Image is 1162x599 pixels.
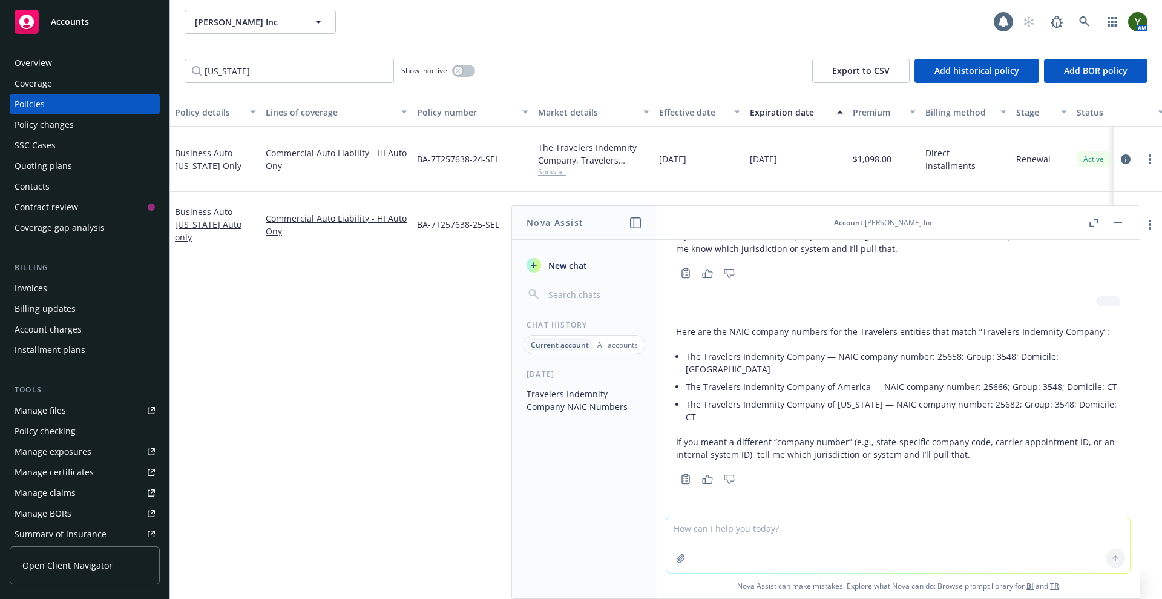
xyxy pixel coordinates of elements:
a: Manage certificates [10,463,160,482]
div: Effective date [659,106,727,119]
a: Accounts [10,5,160,39]
img: photo [1128,12,1147,31]
div: Account charges [15,320,82,339]
p: If you meant a different “company number” (e.g., state-specific company code, carrier appointment... [676,435,1120,461]
a: circleInformation [1118,152,1133,167]
input: Search chats [546,286,642,303]
div: Stage [1016,106,1054,119]
span: Export to CSV [832,65,890,76]
button: Thumbs down [720,471,739,488]
div: Billing method [925,106,993,119]
li: The Travelers Indemnity Company of [US_STATE] — NAIC company number: 25682; Group: 3548; Domicile... [686,395,1120,426]
button: Policy details [170,98,261,127]
span: [DATE] [750,153,777,165]
li: The Travelers Indemnity Company — NAIC company number: 25658; Group: 3548; Domicile: [GEOGRAPHIC_... [686,348,1120,378]
a: Manage files [10,401,160,420]
a: BI [1026,581,1034,591]
div: Policy changes [15,115,74,134]
span: - [US_STATE] Only [175,147,241,171]
p: All accounts [597,340,638,350]
a: Installment plans [10,340,160,360]
p: Here are the NAIC company numbers for the Travelers entities that match “Travelers Indemnity Comp... [676,325,1120,338]
button: Expiration date [745,98,848,127]
span: Add BOR policy [1064,65,1128,76]
button: Travelers Indemnity Company NAIC Numbers [522,384,647,417]
p: If you meant a different “company number” (e.g., an internal account ID or state-specific license... [676,230,1120,255]
div: [DATE] [512,369,657,379]
svg: Copy to clipboard [680,474,691,485]
button: Export to CSV [812,59,910,83]
div: Quoting plans [15,156,72,176]
button: Stage [1011,98,1072,127]
button: Add BOR policy [1044,59,1147,83]
div: Coverage gap analysis [15,218,105,237]
div: SSC Cases [15,136,56,155]
input: Filter by keyword... [185,59,394,83]
a: Manage exposures [10,442,160,462]
div: Policy details [175,106,243,119]
span: $1,098.00 [853,153,891,165]
div: Market details [538,106,636,119]
span: Open Client Navigator [22,559,113,572]
span: [PERSON_NAME] Inc [195,16,300,28]
div: Chat History [512,320,657,330]
div: : [PERSON_NAME] Inc [834,217,933,228]
div: Manage BORs [15,504,71,523]
div: Contract review [15,197,78,217]
span: Add historical policy [934,65,1019,76]
a: TR [1050,581,1059,591]
button: Effective date [654,98,745,127]
div: Premium [853,106,902,119]
a: Policies [10,94,160,114]
button: Thumbs down [720,265,739,282]
a: Billing updates [10,299,160,319]
div: Status [1077,106,1151,119]
div: Manage files [15,401,66,420]
span: BA-7T257638-24-SEL [417,153,499,165]
div: Contacts [15,177,50,196]
div: Expiration date [750,106,830,119]
a: Contract review [10,197,160,217]
button: Lines of coverage [261,98,412,127]
button: Policy number [412,98,533,127]
div: Lines of coverage [266,106,394,119]
a: Account charges [10,320,160,339]
a: SSC Cases [10,136,160,155]
span: Nova Assist can make mistakes. Explore what Nova can do: Browse prompt library for and [661,574,1135,598]
button: New chat [522,254,647,276]
span: - [US_STATE] Auto only [175,206,241,243]
div: Manage exposures [15,442,91,462]
a: Commercial Auto Liability - HI Auto Ony [266,147,407,172]
div: Tools [10,384,160,396]
span: Account [834,217,863,228]
button: [PERSON_NAME] Inc [185,10,336,34]
span: Renewal [1016,153,1051,165]
div: Policy number [417,106,515,119]
a: Start snowing [1017,10,1041,34]
span: New chat [546,259,587,272]
span: [DATE] [659,153,686,165]
div: Manage claims [15,483,76,503]
div: Installment plans [15,340,85,360]
button: Billing method [921,98,1011,127]
div: The Travelers Indemnity Company, Travelers Insurance [538,141,649,167]
span: Show all [538,167,649,177]
button: Premium [848,98,921,127]
div: Manage certificates [15,463,94,482]
a: Manage claims [10,483,160,503]
a: more [1143,152,1157,167]
div: Summary of insurance [15,525,107,544]
div: Policies [15,94,45,114]
a: more [1143,217,1157,232]
a: Quoting plans [10,156,160,176]
div: Billing updates [15,299,76,319]
a: Policy changes [10,115,160,134]
a: Invoices [10,279,160,298]
button: Add historical policy [914,59,1039,83]
a: Summary of insurance [10,525,160,544]
div: Invoices [15,279,47,298]
span: BA-7T257638-25-SEL [417,218,499,231]
a: Coverage [10,74,160,93]
a: Policy checking [10,422,160,441]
